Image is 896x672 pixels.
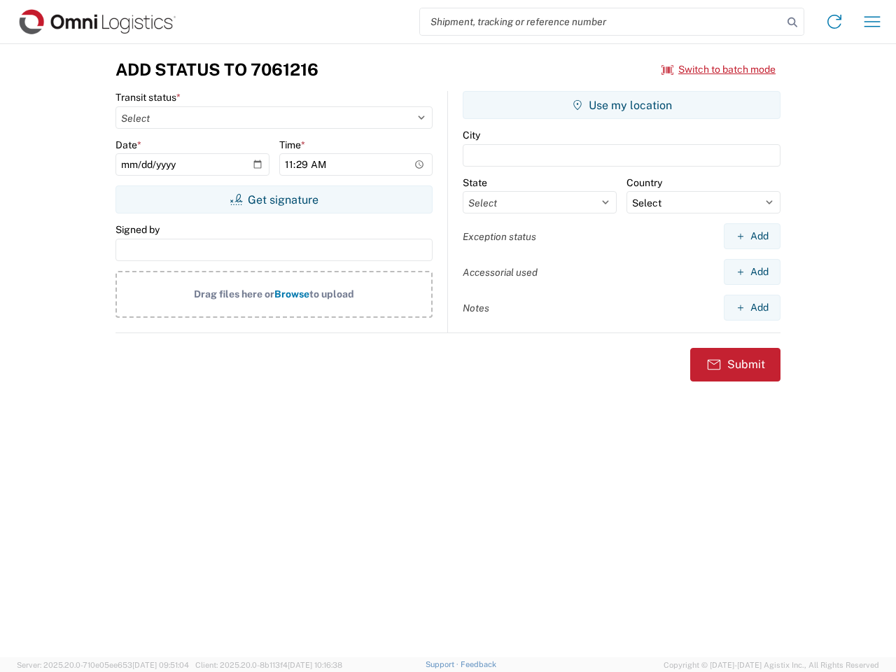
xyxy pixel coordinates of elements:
[626,176,662,189] label: Country
[463,91,780,119] button: Use my location
[274,288,309,300] span: Browse
[420,8,783,35] input: Shipment, tracking or reference number
[309,288,354,300] span: to upload
[463,129,480,141] label: City
[463,266,538,279] label: Accessorial used
[724,295,780,321] button: Add
[115,59,318,80] h3: Add Status to 7061216
[463,302,489,314] label: Notes
[461,660,496,668] a: Feedback
[288,661,342,669] span: [DATE] 10:16:38
[661,58,776,81] button: Switch to batch mode
[132,661,189,669] span: [DATE] 09:51:04
[664,659,879,671] span: Copyright © [DATE]-[DATE] Agistix Inc., All Rights Reserved
[724,223,780,249] button: Add
[17,661,189,669] span: Server: 2025.20.0-710e05ee653
[115,185,433,213] button: Get signature
[115,91,181,104] label: Transit status
[463,176,487,189] label: State
[115,223,160,236] label: Signed by
[194,288,274,300] span: Drag files here or
[279,139,305,151] label: Time
[195,661,342,669] span: Client: 2025.20.0-8b113f4
[115,139,141,151] label: Date
[690,348,780,381] button: Submit
[426,660,461,668] a: Support
[724,259,780,285] button: Add
[463,230,536,243] label: Exception status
